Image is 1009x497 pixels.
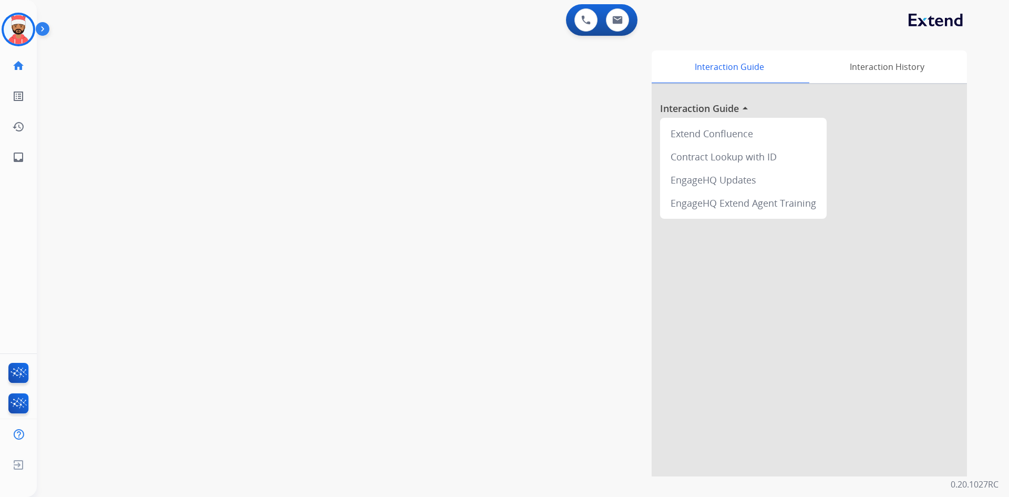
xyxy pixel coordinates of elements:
p: 0.20.1027RC [951,478,998,491]
div: Interaction Guide [652,50,807,83]
div: EngageHQ Extend Agent Training [664,191,822,215]
div: Contract Lookup with ID [664,145,822,168]
div: Extend Confluence [664,122,822,145]
div: EngageHQ Updates [664,168,822,191]
mat-icon: list_alt [12,90,25,103]
div: Interaction History [807,50,967,83]
img: avatar [4,15,33,44]
mat-icon: home [12,59,25,72]
mat-icon: history [12,120,25,133]
mat-icon: inbox [12,151,25,164]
